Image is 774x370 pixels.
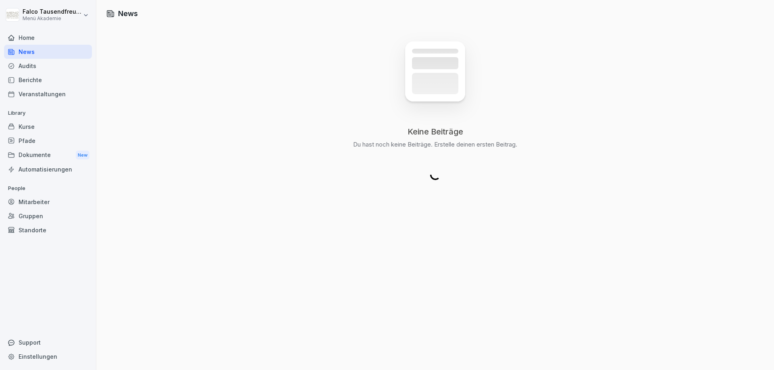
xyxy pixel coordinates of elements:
p: Keine Beiträge [408,126,463,137]
p: Du hast noch keine Beiträge. Erstelle deinen ersten Beitrag. [353,140,517,149]
img: news_empty.svg [387,30,483,126]
div: Dokumente [4,148,92,163]
a: Standorte [4,223,92,237]
a: Einstellungen [4,349,92,364]
p: Falco Tausendfreund [23,8,81,15]
a: Pfade [4,134,92,148]
h1: News [118,8,138,19]
p: People [4,182,92,195]
a: News [4,45,92,59]
p: Menü Akademie [23,16,81,21]
a: Kurse [4,120,92,134]
a: Gruppen [4,209,92,223]
a: Veranstaltungen [4,87,92,101]
a: Audits [4,59,92,73]
div: New [76,151,89,160]
div: Support [4,335,92,349]
a: Home [4,31,92,45]
a: DokumenteNew [4,148,92,163]
p: Library [4,107,92,120]
a: Berichte [4,73,92,87]
a: Automatisierungen [4,162,92,176]
a: Mitarbeiter [4,195,92,209]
